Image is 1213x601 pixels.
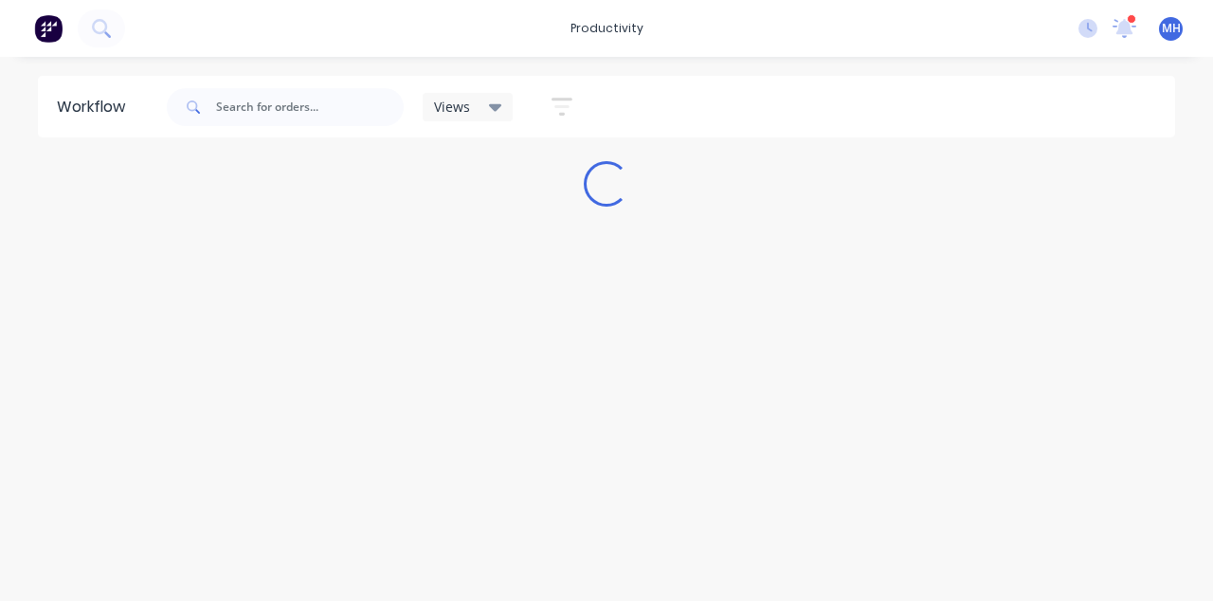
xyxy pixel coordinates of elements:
span: Views [434,97,470,117]
div: productivity [561,14,653,43]
img: Factory [34,14,63,43]
input: Search for orders... [216,88,404,126]
span: MH [1162,20,1181,37]
div: Workflow [57,96,135,118]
